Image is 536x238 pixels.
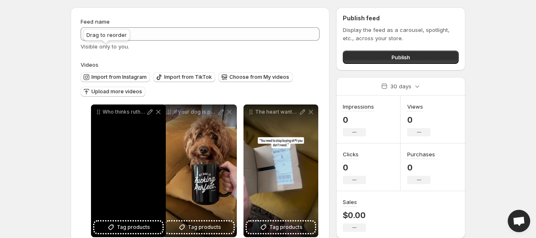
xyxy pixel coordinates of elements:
[391,53,410,61] span: Publish
[508,210,530,232] div: Open chat
[343,14,459,22] h2: Publish feed
[390,82,411,90] p: 30 days
[255,109,298,115] p: The heart wants what it wants DogMom DogsOfInstagram DogLoversClub MyDogIsMyBestie DogMomAF FYPDogs
[407,115,430,125] p: 0
[81,43,129,50] span: Visible only to you.
[81,87,145,97] button: Upload more videos
[243,104,318,237] div: The heart wants what it wants DogMom DogsOfInstagram DogLoversClub MyDogIsMyBestie DogMomAF FYPDo...
[164,74,212,80] span: Import from TikTok
[407,150,435,158] h3: Purchases
[229,74,289,80] span: Choose from My videos
[81,72,150,82] button: Import from Instagram
[174,109,217,115] p: if your dog is perfection dogs dogmom
[343,210,366,220] p: $0.00
[407,102,423,111] h3: Views
[103,109,146,115] p: Who thinks ruthieeebabieee has an excellent idea dogmom dogdad pitmix
[343,163,366,172] p: 0
[91,74,147,80] span: Import from Instagram
[343,150,359,158] h3: Clicks
[117,223,150,231] span: Tag products
[269,223,302,231] span: Tag products
[153,72,215,82] button: Import from TikTok
[91,104,166,237] div: Who thinks ruthieeebabieee has an excellent idea dogmom dogdad pitmixTag products
[81,18,110,25] span: Feed name
[81,61,98,68] span: Videos
[343,102,374,111] h3: Impressions
[94,221,162,233] button: Tag products
[188,223,221,231] span: Tag products
[407,163,435,172] p: 0
[343,51,459,64] button: Publish
[343,115,374,125] p: 0
[165,221,234,233] button: Tag products
[343,26,459,42] p: Display the feed as a carousel, spotlight, etc., across your store.
[219,72,293,82] button: Choose from My videos
[343,198,357,206] h3: Sales
[247,221,315,233] button: Tag products
[91,88,142,95] span: Upload more videos
[162,104,237,237] div: if your dog is perfection dogs dogmomTag products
